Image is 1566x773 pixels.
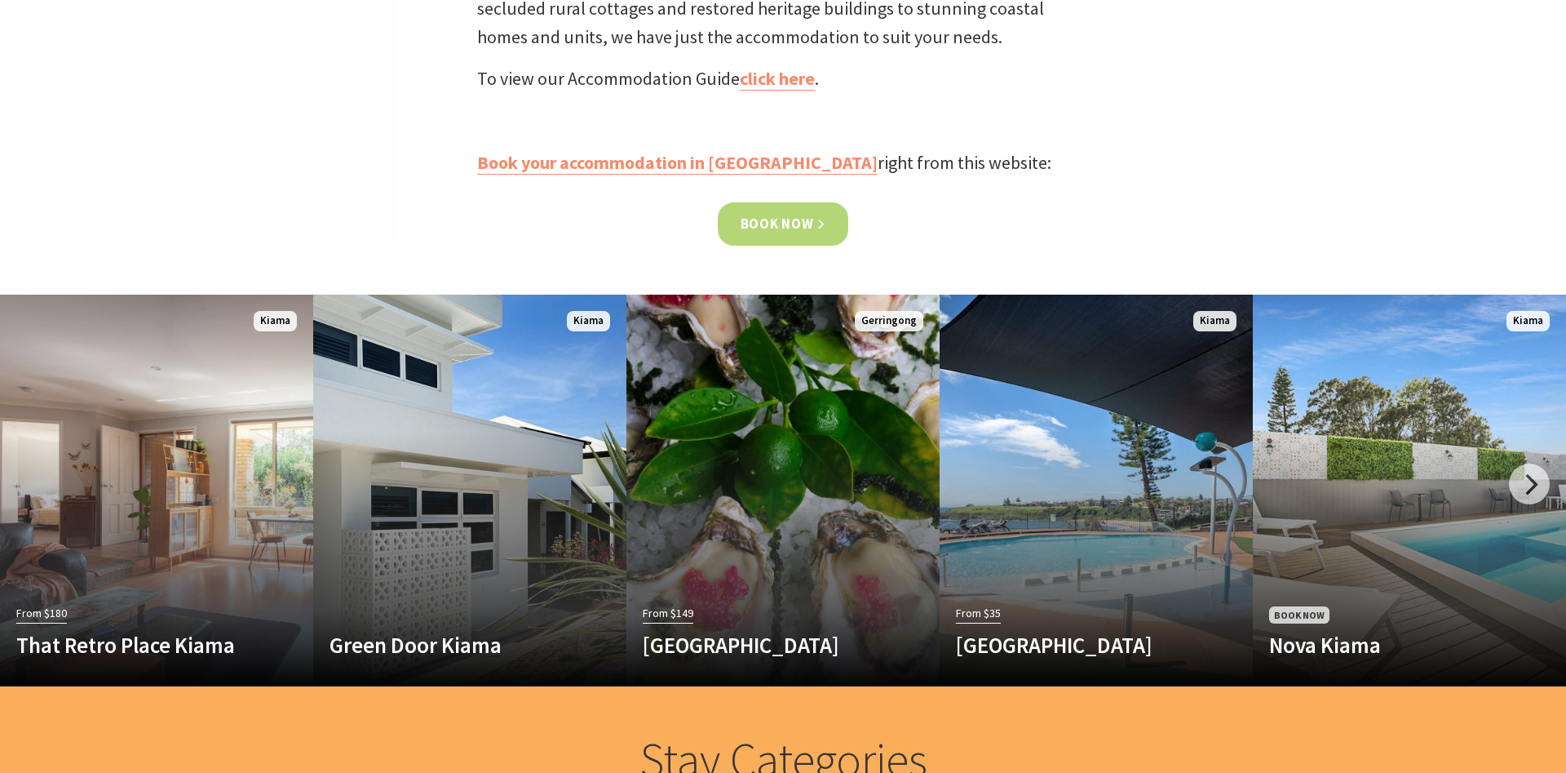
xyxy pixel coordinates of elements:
h4: [GEOGRAPHIC_DATA] [643,632,876,658]
span: From $149 [643,604,693,623]
a: Book Now Nova Kiama Kiama [1253,295,1566,686]
span: Kiama [254,311,297,331]
h4: That Retro Place Kiama [16,632,250,658]
span: Kiama [567,311,610,331]
a: click here [740,67,815,91]
span: Kiama [1506,311,1550,331]
p: right from this website: [477,149,1089,177]
a: From $35 [GEOGRAPHIC_DATA] Kiama [940,295,1253,686]
span: Book Now [1269,606,1329,624]
span: Gerringong [855,311,923,331]
p: To view our Accommodation Guide . [477,64,1089,93]
a: Book your accommodation in [GEOGRAPHIC_DATA] [477,151,878,175]
span: From $180 [16,604,67,623]
h4: Green Door Kiama [330,632,563,658]
h4: [GEOGRAPHIC_DATA] [956,632,1189,658]
h4: Nova Kiama [1269,632,1502,658]
span: Kiama [1193,311,1236,331]
a: Book now [718,202,849,246]
a: From $149 [GEOGRAPHIC_DATA] Gerringong [626,295,940,686]
a: Another Image Used Green Door Kiama Kiama [313,295,626,686]
span: From $35 [956,604,1001,623]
